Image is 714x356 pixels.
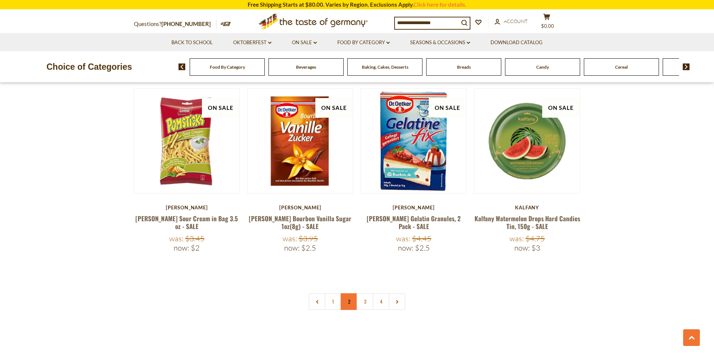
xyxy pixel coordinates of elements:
[337,39,390,47] a: Food By Category
[249,214,351,231] a: [PERSON_NAME] Bourbon Vanilla Sugar 1oz(8g) - SALE
[410,39,470,47] a: Seasons & Occasions
[475,214,580,231] a: Kalfany Watermelon Drops Hard Candies Tin, 150g - SALE
[531,243,540,252] span: $3
[541,23,554,29] span: $0.00
[292,39,317,47] a: On Sale
[134,205,240,210] div: [PERSON_NAME]
[525,234,545,243] span: $4.75
[362,64,408,70] a: Baking, Cakes, Desserts
[296,64,316,70] a: Beverages
[161,20,211,27] a: [PHONE_NUMBER]
[412,234,431,243] span: $4.45
[398,243,414,252] label: Now:
[683,63,690,70] img: next arrow
[361,89,466,194] img: Dr. Oetker Gelatin Granules, 2 Pack - SALE
[504,18,528,24] span: Account
[415,243,430,252] span: $2.5
[357,293,373,310] a: 3
[283,234,297,243] label: Was:
[495,17,528,26] a: Account
[514,243,530,252] label: Now:
[178,63,186,70] img: previous arrow
[248,89,353,194] img: Dr. Oetker Bourbon Vanilla Sugar 1oz(8g) - SALE
[536,64,549,70] a: Candy
[134,19,216,29] p: Questions?
[396,234,411,243] label: Was:
[414,1,466,8] a: Click here for details.
[457,64,471,70] a: Breads
[174,243,189,252] label: Now:
[491,39,543,47] a: Download Catalog
[135,214,238,231] a: [PERSON_NAME] Sour Cream in Bag 3.5 oz - SALE
[185,234,205,243] span: $3.45
[373,293,389,310] a: 4
[169,234,184,243] label: Was:
[299,234,318,243] span: $3.95
[247,205,353,210] div: [PERSON_NAME]
[475,89,580,194] img: Kalfany Watermelon Drops Hard Candies Tin, 150g - SALE
[509,234,524,243] label: Was:
[134,89,239,194] img: Lorenz Pomsticks Sour Cream in Bag 3.5 oz - SALE
[361,205,467,210] div: [PERSON_NAME]
[474,205,580,210] div: Kalfany
[191,243,200,252] span: $2
[210,64,245,70] a: Food By Category
[615,64,628,70] a: Cereal
[233,39,271,47] a: Oktoberfest
[341,293,357,310] a: 2
[301,243,316,252] span: $2.5
[284,243,300,252] label: Now:
[367,214,461,231] a: [PERSON_NAME] Gelatin Granules, 2 Pack - SALE
[171,39,213,47] a: Back to School
[535,13,558,32] button: $0.00
[325,293,341,310] a: 1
